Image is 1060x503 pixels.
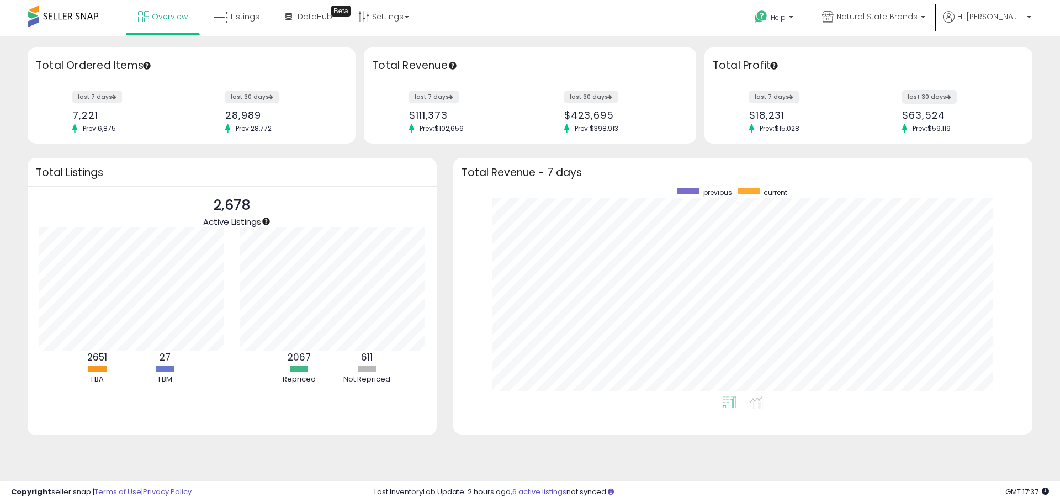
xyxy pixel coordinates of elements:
span: Listings [231,11,259,22]
div: 7,221 [72,109,183,121]
span: Active Listings [203,216,261,227]
span: Hi [PERSON_NAME] [957,11,1024,22]
label: last 30 days [225,91,279,103]
span: Prev: $59,119 [907,124,956,133]
div: $423,695 [564,109,677,121]
label: last 7 days [72,91,122,103]
p: 2,678 [203,195,261,216]
div: $18,231 [749,109,860,121]
span: 2025-10-9 17:37 GMT [1005,486,1049,497]
h3: Total Profit [713,58,1024,73]
div: Tooltip anchor [142,61,152,71]
div: FBM [132,374,198,385]
span: DataHub [298,11,332,22]
b: 2651 [87,351,107,364]
a: Hi [PERSON_NAME] [943,11,1031,36]
div: Repriced [266,374,332,385]
span: Help [771,13,786,22]
div: $63,524 [902,109,1013,121]
div: Tooltip anchor [261,216,271,226]
a: Help [746,2,804,36]
span: Prev: 28,772 [230,124,277,133]
i: Get Help [754,10,768,24]
span: current [764,188,787,197]
span: Overview [152,11,188,22]
div: 28,989 [225,109,336,121]
i: Click here to read more about un-synced listings. [608,488,614,495]
div: Not Repriced [334,374,400,385]
div: Tooltip anchor [331,6,351,17]
span: Prev: $15,028 [754,124,805,133]
h3: Total Listings [36,168,428,177]
span: previous [703,188,732,197]
a: Terms of Use [94,486,141,497]
h3: Total Revenue - 7 days [462,168,1024,177]
b: 27 [160,351,171,364]
div: Last InventoryLab Update: 2 hours ago, not synced. [374,487,1049,497]
strong: Copyright [11,486,51,497]
b: 2067 [288,351,311,364]
a: 6 active listings [512,486,566,497]
span: Prev: 6,875 [77,124,121,133]
div: $111,373 [409,109,522,121]
label: last 7 days [749,91,799,103]
h3: Total Ordered Items [36,58,347,73]
label: last 30 days [564,91,618,103]
div: FBA [64,374,130,385]
div: seller snap | | [11,487,192,497]
b: 611 [361,351,373,364]
span: Prev: $398,913 [569,124,624,133]
label: last 30 days [902,90,957,104]
label: last 7 days [409,91,459,103]
div: Tooltip anchor [769,61,779,71]
h3: Total Revenue [372,58,688,73]
a: Privacy Policy [143,486,192,497]
span: Natural State Brands [836,11,918,22]
div: Tooltip anchor [448,61,458,71]
span: Prev: $102,656 [414,124,469,133]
